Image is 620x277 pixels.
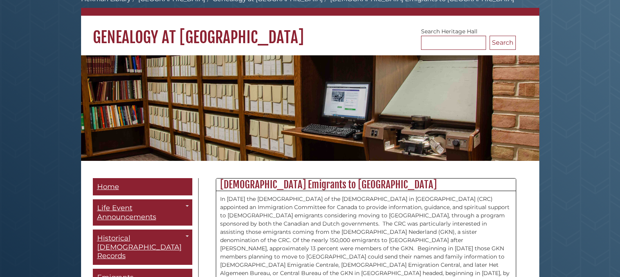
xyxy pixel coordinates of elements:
span: Historical [DEMOGRAPHIC_DATA] Records [97,234,182,260]
a: Life Event Announcements [93,199,192,226]
span: Life Event Announcements [97,204,156,221]
a: Home [93,178,192,196]
h1: Genealogy at [GEOGRAPHIC_DATA] [81,16,539,47]
h2: [DEMOGRAPHIC_DATA] Emigrants to [GEOGRAPHIC_DATA] [216,179,516,191]
span: Home [97,182,119,191]
a: Historical [DEMOGRAPHIC_DATA] Records [93,230,192,265]
button: Search [490,36,516,50]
